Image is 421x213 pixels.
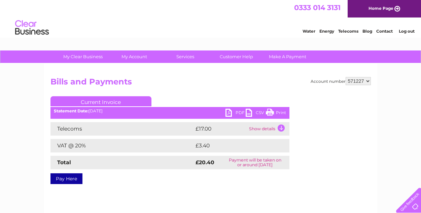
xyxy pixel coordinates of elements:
[54,108,89,113] b: Statement Date:
[194,139,274,152] td: £3.40
[294,3,341,12] a: 0333 014 3131
[376,29,393,34] a: Contact
[221,156,289,169] td: Payment will be taken on or around [DATE]
[260,50,315,63] a: Make A Payment
[50,173,82,184] a: Pay Here
[106,50,162,63] a: My Account
[303,29,315,34] a: Water
[15,17,49,38] img: logo.png
[50,139,194,152] td: VAT @ 20%
[319,29,334,34] a: Energy
[225,109,246,118] a: PDF
[247,122,289,136] td: Show details
[157,50,213,63] a: Services
[50,109,289,113] div: [DATE]
[57,159,71,166] strong: Total
[50,77,371,90] h2: Bills and Payments
[209,50,264,63] a: Customer Help
[311,77,371,85] div: Account number
[266,109,286,118] a: Print
[338,29,358,34] a: Telecoms
[52,4,370,33] div: Clear Business is a trading name of Verastar Limited (registered in [GEOGRAPHIC_DATA] No. 3667643...
[50,122,194,136] td: Telecoms
[362,29,372,34] a: Blog
[194,122,247,136] td: £17.00
[196,159,214,166] strong: £20.40
[399,29,415,34] a: Log out
[246,109,266,118] a: CSV
[55,50,111,63] a: My Clear Business
[50,96,151,106] a: Current Invoice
